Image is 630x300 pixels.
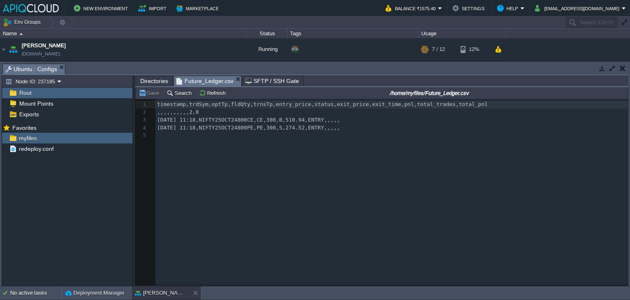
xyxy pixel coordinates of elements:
[167,89,194,97] button: Search
[461,61,487,77] div: 12%
[3,4,59,12] img: APIQCloud
[17,145,55,152] a: redeploy.conf
[6,61,11,77] img: AMDAwAAAACH5BAEAAAAALAAAAAABAAEAAAICRAEAOw==
[22,50,60,58] a: [DOMAIN_NAME]
[135,289,187,297] button: [PERSON_NAME]
[199,89,228,97] button: Refresh
[11,125,38,131] a: Favorites
[173,76,242,86] li: /home/myfiles/Future_Ledger.csv
[18,89,33,97] a: Root
[7,38,19,60] img: AMDAwAAAACH5BAEAAAAALAAAAAABAAEAAAICRAEAOw==
[386,3,438,13] button: Balance ₹1575.40
[18,100,55,107] a: Mount Points
[461,38,487,60] div: 12%
[176,76,233,86] span: Future_Ledger.csv
[5,78,57,85] button: Node ID: 237185
[18,111,40,118] a: Exports
[139,89,162,97] button: Save
[5,64,57,74] span: Ubuntu : Configs
[452,3,487,13] button: Settings
[432,61,445,77] div: 7 / 12
[3,16,43,28] button: Env Groups
[135,101,148,108] div: 1
[17,134,38,142] a: myfiles
[11,61,23,77] img: AMDAwAAAACH5BAEAAAAALAAAAAABAAEAAAICRAEAOw==
[135,124,148,132] div: 4
[138,3,169,13] button: Import
[135,116,148,124] div: 3
[140,76,168,86] span: Directories
[157,125,340,131] span: [DATE] 11:18,NIFTY25OCT24800PE,PE,300,S,274.52,ENTRY,,,,,
[157,101,488,107] span: timestamp,trdSym,optTp,fldQty,trnsTp,entry_price,status,exit_price,exit_time,pnl,total_trades,tot...
[135,132,148,139] div: 5
[74,3,130,13] button: New Environment
[157,117,340,123] span: [DATE] 11:18,NIFTY25OCT24800CE,CE,300,B,510.94,ENTRY,,,,,
[19,33,23,35] img: AMDAwAAAACH5BAEAAAAALAAAAAABAAEAAAICRAEAOw==
[176,3,221,13] button: Marketplace
[288,29,418,38] div: Tags
[247,29,287,38] div: Status
[65,289,124,297] button: Deployment Manager
[245,76,299,86] span: SFTP / SSH Gate
[535,3,622,13] button: [EMAIL_ADDRESS][DOMAIN_NAME]
[135,108,148,116] div: 2
[497,3,520,13] button: Help
[22,42,66,50] a: [PERSON_NAME]
[157,109,199,115] span: ,,,,,,,,,,2,0
[0,38,7,60] img: AMDAwAAAACH5BAEAAAAALAAAAAABAAEAAAICRAEAOw==
[1,29,246,38] div: Name
[10,286,62,300] div: No active tasks
[432,38,445,60] div: 7 / 12
[247,38,288,60] div: Running
[419,29,506,38] div: Usage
